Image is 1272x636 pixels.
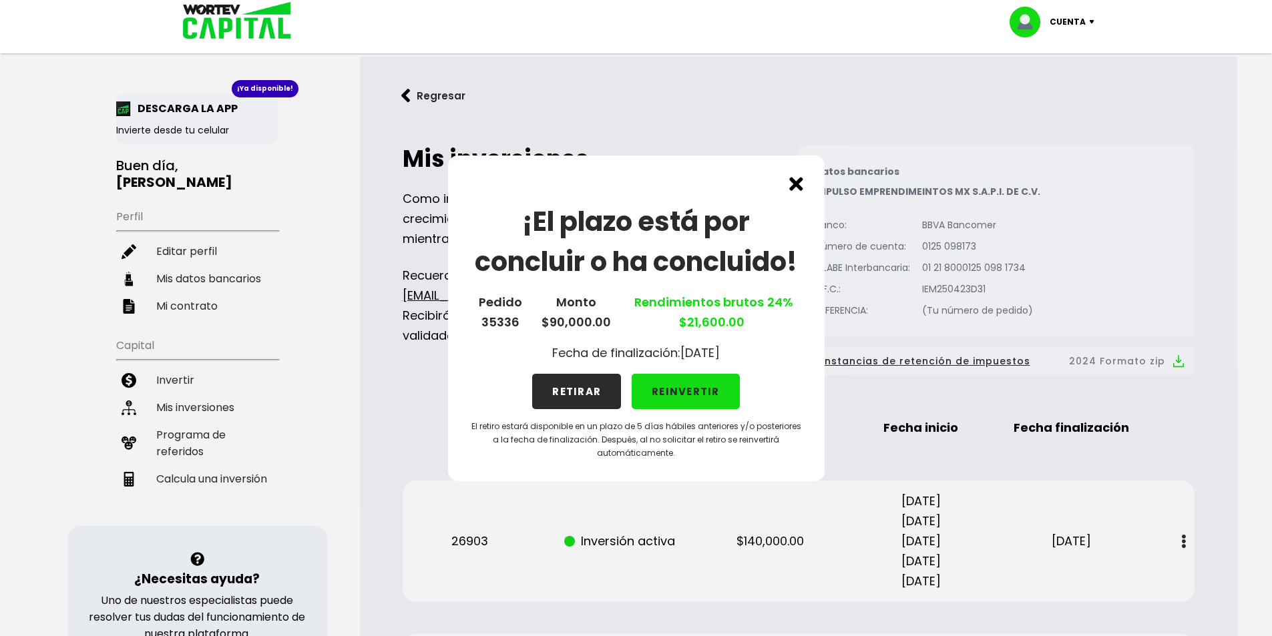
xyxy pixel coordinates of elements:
[542,292,611,332] p: Monto $90,000.00
[764,294,793,310] span: 24%
[532,374,621,409] button: RETIRAR
[1086,20,1104,24] img: icon-down
[552,343,720,363] p: Fecha de finalización: [DATE]
[469,420,803,460] p: El retiro estará disponible en un plazo de 5 días hábiles anteriores y/o posteriores a la fecha d...
[1050,12,1086,32] p: Cuenta
[789,177,803,191] img: cross.ed5528e3.svg
[469,202,803,282] h1: ¡El plazo está por concluir o ha concluido!
[631,294,793,330] a: Rendimientos brutos $21,600.00
[1010,7,1050,37] img: profile-image
[632,374,740,409] button: REINVERTIR
[479,292,522,332] p: Pedido 35336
